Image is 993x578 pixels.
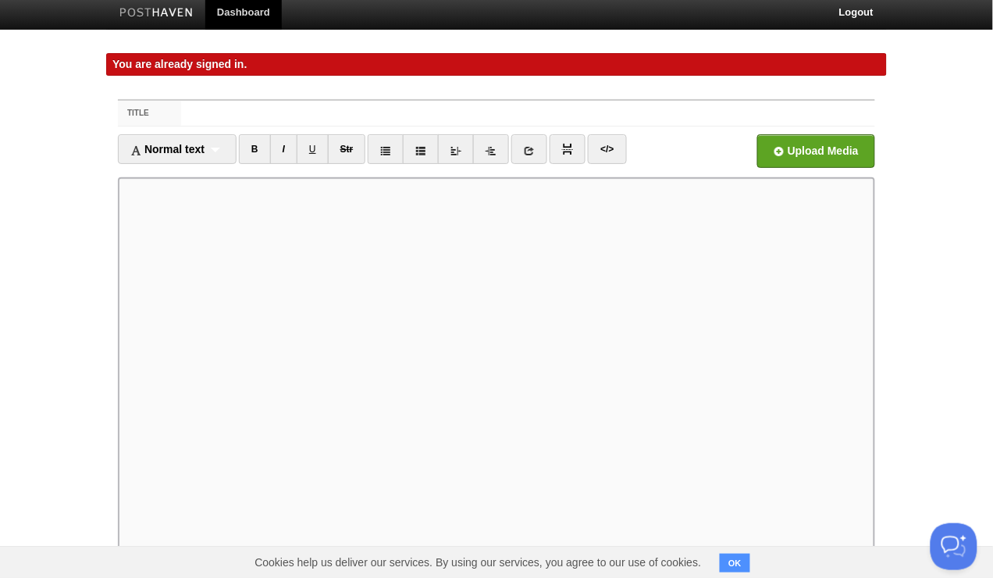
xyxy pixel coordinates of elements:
a: B [239,134,271,164]
a: Str [328,134,366,164]
button: OK [720,554,750,573]
span: Cookies help us deliver our services. By using our services, you agree to our use of cookies. [239,547,717,578]
a: I [270,134,297,164]
div: You are already signed in. [106,53,887,76]
a: U [297,134,329,164]
del: Str [340,144,354,155]
a: </> [588,134,626,164]
img: pagebreak-icon.png [562,144,573,155]
span: Normal text [130,143,205,155]
img: Posthaven-bar [119,8,194,20]
label: Title [118,101,181,126]
iframe: Help Scout Beacon - Open [931,523,977,570]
